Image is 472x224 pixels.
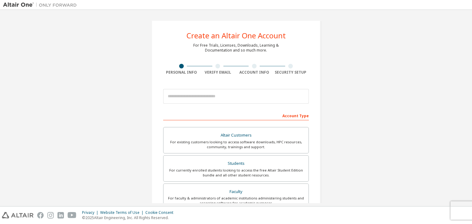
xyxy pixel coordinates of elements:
[3,2,80,8] img: Altair One
[37,212,44,218] img: facebook.svg
[167,168,305,178] div: For currently enrolled students looking to access the free Altair Student Edition bundle and all ...
[163,70,200,75] div: Personal Info
[163,110,309,120] div: Account Type
[167,159,305,168] div: Students
[200,70,236,75] div: Verify Email
[167,131,305,140] div: Altair Customers
[57,212,64,218] img: linkedin.svg
[193,43,279,53] div: For Free Trials, Licenses, Downloads, Learning & Documentation and so much more.
[167,140,305,149] div: For existing customers looking to access software downloads, HPC resources, community, trainings ...
[82,215,177,220] p: © 2025 Altair Engineering, Inc. All Rights Reserved.
[82,210,100,215] div: Privacy
[47,212,54,218] img: instagram.svg
[167,187,305,196] div: Faculty
[2,212,33,218] img: altair_logo.svg
[68,212,77,218] img: youtube.svg
[187,32,286,39] div: Create an Altair One Account
[273,70,309,75] div: Security Setup
[100,210,145,215] div: Website Terms of Use
[167,196,305,206] div: For faculty & administrators of academic institutions administering students and accessing softwa...
[236,70,273,75] div: Account Info
[145,210,177,215] div: Cookie Consent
